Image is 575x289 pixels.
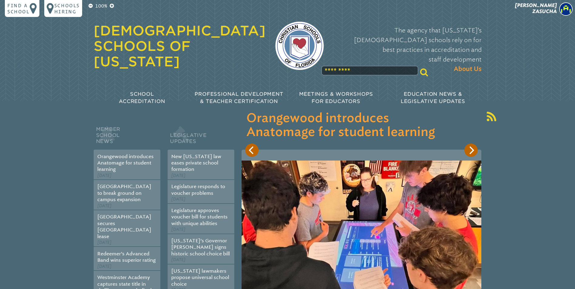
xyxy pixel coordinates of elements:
[171,227,186,232] span: [DATE]
[97,251,156,263] a: Redeemer’s Advanced Band wins superior rating
[559,2,573,16] img: 91c67e5d8fd3d33fea98a16d390bf7ea
[94,23,266,69] a: [DEMOGRAPHIC_DATA] Schools of [US_STATE]
[97,184,151,202] a: [GEOGRAPHIC_DATA] to break ground on campus expansion
[94,125,160,150] h2: Member School News
[454,64,482,74] span: About Us
[171,154,221,172] a: New [US_STATE] law eases private school formation
[464,144,478,157] button: Next
[515,2,557,14] span: [PERSON_NAME] Zasucha
[54,2,80,15] p: Schools Hiring
[97,240,112,245] span: [DATE]
[97,173,112,178] span: [DATE]
[171,173,186,178] span: [DATE]
[97,154,154,172] a: Orangewood introduces Anatomage for student learning
[94,2,109,10] p: 100%
[401,91,465,104] span: Education News & Legislative Updates
[171,268,229,287] a: [US_STATE] lawmakers propose universal school choice
[171,208,228,226] a: Legislature approves voucher bill for students with unique abilities
[97,214,151,239] a: [GEOGRAPHIC_DATA] secures [GEOGRAPHIC_DATA] lease
[171,197,186,202] span: [DATE]
[275,22,324,70] img: csf-logo-web-colors.png
[299,91,373,104] span: Meetings & Workshops for Educators
[171,238,230,257] a: [US_STATE]’s Governor [PERSON_NAME] signs historic school choice bill
[168,125,234,150] h2: Legislative Updates
[195,91,283,104] span: Professional Development & Teacher Certification
[7,2,30,15] p: Find a school
[119,91,165,104] span: School Accreditation
[97,203,112,208] span: [DATE]
[171,257,186,262] span: [DATE]
[97,264,112,269] span: [DATE]
[245,144,259,157] button: Previous
[333,25,482,74] p: The agency that [US_STATE]’s [DEMOGRAPHIC_DATA] schools rely on for best practices in accreditati...
[246,111,476,139] h3: Orangewood introduces Anatomage for student learning
[171,184,225,196] a: Legislature responds to voucher problems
